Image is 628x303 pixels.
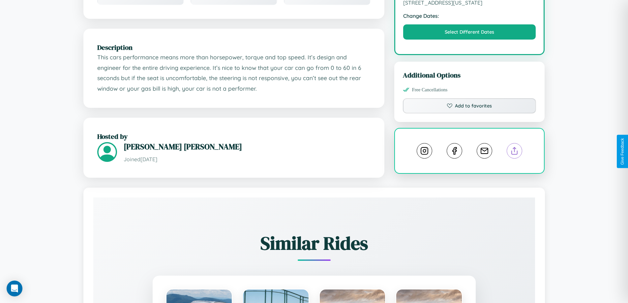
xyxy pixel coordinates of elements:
h3: Additional Options [403,70,536,80]
button: Select Different Dates [403,24,536,40]
h3: [PERSON_NAME] [PERSON_NAME] [124,141,371,152]
strong: Change Dates: [403,13,536,19]
h2: Description [97,43,371,52]
div: Open Intercom Messenger [7,281,22,296]
h2: Similar Rides [116,230,512,256]
p: This cars performance means more than horsepower, torque and top speed. It’s design and engineer ... [97,52,371,94]
p: Joined [DATE] [124,155,371,164]
h2: Hosted by [97,132,371,141]
div: Give Feedback [620,138,625,165]
button: Add to favorites [403,98,536,113]
span: Free Cancellations [412,87,448,93]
